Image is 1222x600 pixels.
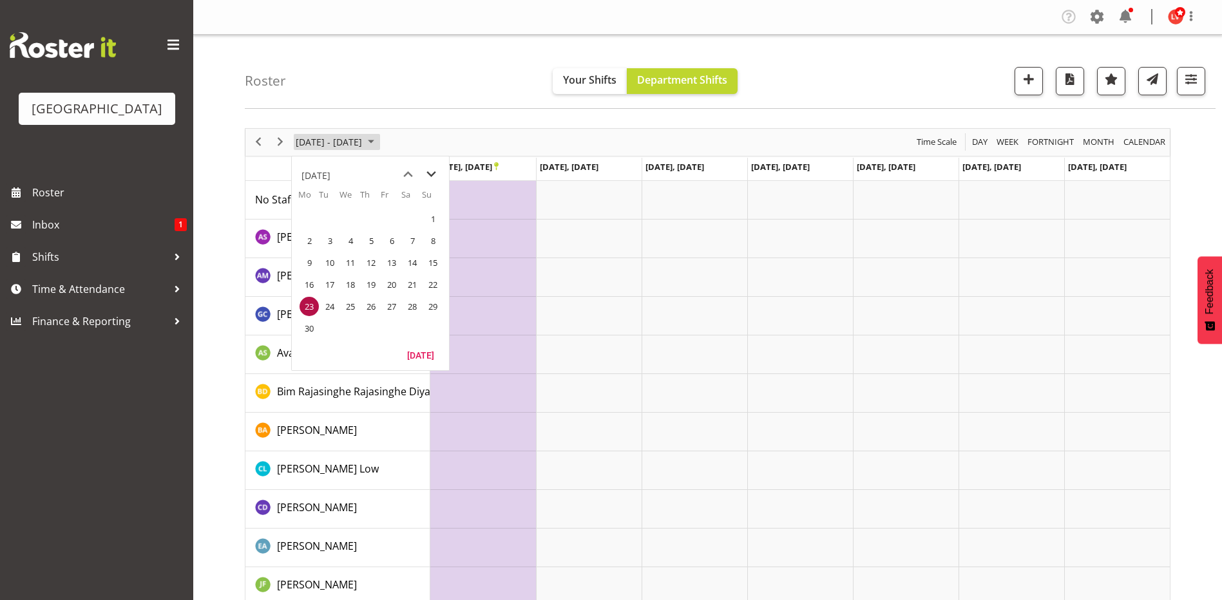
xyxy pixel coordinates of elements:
[995,134,1021,150] button: Timeline Week
[291,129,382,156] div: September 23 - 29, 2024
[401,189,422,208] th: Sa
[255,192,338,207] a: No Staff Member
[32,247,167,267] span: Shifts
[1026,134,1075,150] span: Fortnight
[320,297,339,316] span: Tuesday, September 24, 2024
[32,183,187,202] span: Roster
[272,134,289,150] button: Next
[300,319,319,338] span: Monday, September 30, 2024
[277,307,357,321] span: [PERSON_NAME]
[645,161,704,173] span: [DATE], [DATE]
[269,129,291,156] div: next period
[915,134,959,150] button: Time Scale
[32,215,175,234] span: Inbox
[361,253,381,272] span: Thursday, September 12, 2024
[423,209,443,229] span: Sunday, September 1, 2024
[1138,67,1167,95] button: Send a list of all shifts for the selected filtered period to all rostered employees.
[423,297,443,316] span: Sunday, September 29, 2024
[300,297,319,316] span: Monday, September 23, 2024
[403,275,422,294] span: Saturday, September 21, 2024
[341,231,360,250] span: Wednesday, September 4, 2024
[381,189,401,208] th: Fr
[382,253,401,272] span: Friday, September 13, 2024
[423,231,443,250] span: Sunday, September 8, 2024
[247,129,269,156] div: previous period
[341,275,360,294] span: Wednesday, September 18, 2024
[277,462,379,476] span: [PERSON_NAME] Low
[1177,67,1205,95] button: Filter Shifts
[403,253,422,272] span: Saturday, September 14, 2024
[245,220,430,258] td: Amilea Sparrow resource
[382,275,401,294] span: Friday, September 20, 2024
[382,231,401,250] span: Friday, September 6, 2024
[250,134,267,150] button: Previous
[1068,161,1127,173] span: [DATE], [DATE]
[245,181,430,220] td: No Staff Member resource
[32,99,162,118] div: [GEOGRAPHIC_DATA]
[320,231,339,250] span: Tuesday, September 3, 2024
[277,384,480,399] a: Bim Rajasinghe Rajasinghe Diyawadanage
[339,189,360,208] th: We
[1015,67,1043,95] button: Add a new shift
[361,231,381,250] span: Thursday, September 5, 2024
[320,275,339,294] span: Tuesday, September 17, 2024
[277,230,357,244] span: [PERSON_NAME]
[1204,269,1216,314] span: Feedback
[277,268,357,283] span: [PERSON_NAME]
[301,163,330,189] div: title
[995,134,1020,150] span: Week
[245,335,430,374] td: Available Shifts Swim School resource
[298,189,319,208] th: Mo
[245,413,430,451] td: Brooke Anderson resource
[553,68,627,94] button: Your Shifts
[300,231,319,250] span: Monday, September 2, 2024
[277,268,357,283] a: [PERSON_NAME]
[255,192,338,207] span: No Staff Member
[540,161,598,173] span: [DATE], [DATE]
[396,163,419,186] button: previous month
[175,218,187,231] span: 1
[277,538,357,554] a: [PERSON_NAME]
[403,231,422,250] span: Saturday, September 7, 2024
[277,306,357,322] a: [PERSON_NAME]
[1198,256,1222,344] button: Feedback - Show survey
[277,500,357,515] a: [PERSON_NAME]
[245,451,430,490] td: Caley Low resource
[277,423,357,437] span: [PERSON_NAME]
[277,577,357,592] a: [PERSON_NAME]
[1026,134,1076,150] button: Fortnight
[360,189,381,208] th: Th
[962,161,1021,173] span: [DATE], [DATE]
[361,297,381,316] span: Thursday, September 26, 2024
[857,161,915,173] span: [DATE], [DATE]
[300,253,319,272] span: Monday, September 9, 2024
[32,312,167,331] span: Finance & Reporting
[245,73,286,88] h4: Roster
[277,461,379,476] a: [PERSON_NAME] Low
[1122,134,1168,150] button: Month
[298,295,319,317] td: Monday, September 23, 2024
[1082,134,1116,150] span: Month
[1056,67,1084,95] button: Download a PDF of the roster according to the set date range.
[277,345,414,361] a: Available Shifts Swim School
[423,253,443,272] span: Sunday, September 15, 2024
[403,297,422,316] span: Saturday, September 28, 2024
[341,297,360,316] span: Wednesday, September 25, 2024
[1122,134,1167,150] span: calendar
[300,275,319,294] span: Monday, September 16, 2024
[245,374,430,413] td: Bim Rajasinghe Rajasinghe Diyawadanage resource
[319,189,339,208] th: Tu
[419,163,443,186] button: next month
[245,297,430,335] td: Argus Chay resource
[294,134,380,150] button: September 2024
[245,258,430,297] td: Angela Murdoch resource
[423,275,443,294] span: Sunday, September 22, 2024
[627,68,738,94] button: Department Shifts
[915,134,958,150] span: Time Scale
[434,161,499,173] span: [DATE], [DATE]
[277,577,357,592] span: [PERSON_NAME]
[277,539,357,553] span: [PERSON_NAME]
[1097,67,1125,95] button: Highlight an important date within the roster.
